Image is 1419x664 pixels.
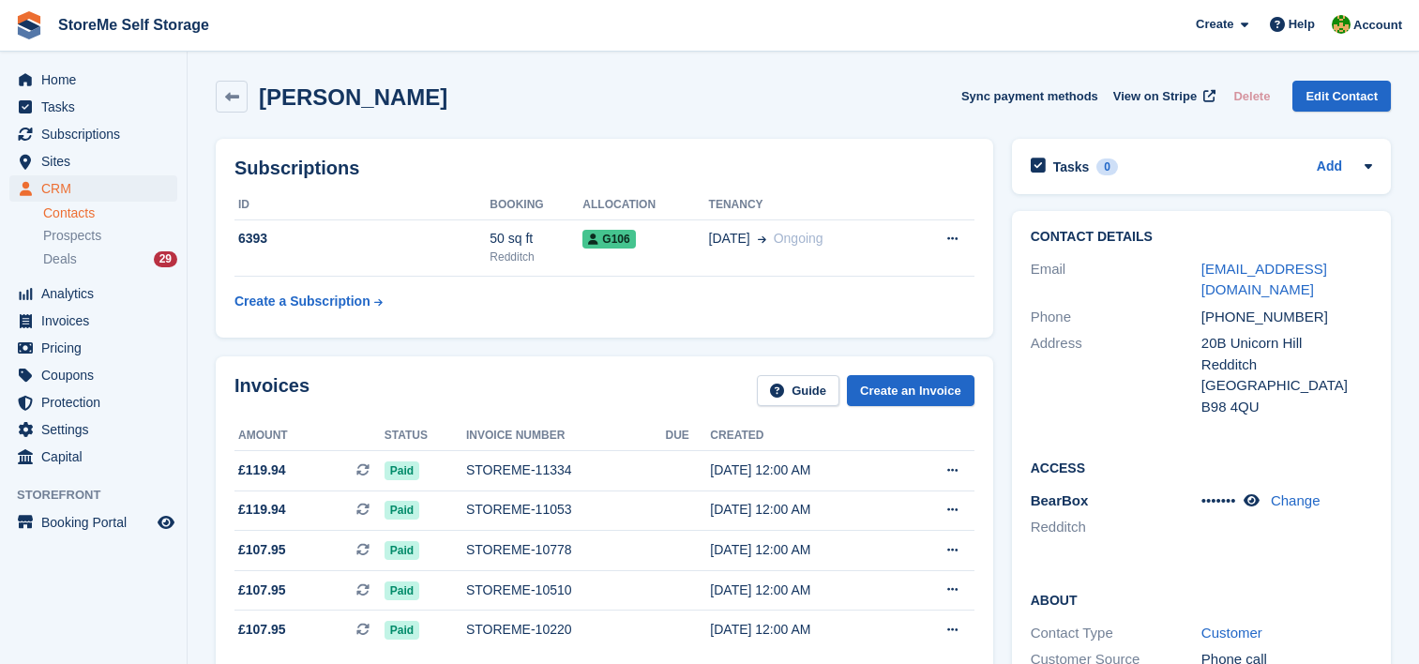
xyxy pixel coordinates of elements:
a: StoreMe Self Storage [51,9,217,40]
a: Edit Contact [1292,81,1391,112]
a: Add [1317,157,1342,178]
th: Booking [490,190,582,220]
span: £119.94 [238,500,286,520]
div: [DATE] 12:00 AM [710,581,899,600]
a: Customer [1201,625,1262,641]
a: menu [9,94,177,120]
div: STOREME-11053 [466,500,666,520]
th: Amount [234,421,385,451]
span: Coupons [41,362,154,388]
a: menu [9,280,177,307]
a: Create an Invoice [847,375,974,406]
th: ID [234,190,490,220]
a: Contacts [43,204,177,222]
li: Redditch [1031,517,1201,538]
div: [DATE] 12:00 AM [710,460,899,480]
div: STOREME-11334 [466,460,666,480]
span: Account [1353,16,1402,35]
a: menu [9,308,177,334]
a: Guide [757,375,839,406]
span: Ongoing [774,231,823,246]
h2: Invoices [234,375,309,406]
span: Invoices [41,308,154,334]
a: Prospects [43,226,177,246]
span: Paid [385,621,419,640]
span: £107.95 [238,581,286,600]
span: Home [41,67,154,93]
span: Storefront [17,486,187,505]
h2: [PERSON_NAME] [259,84,447,110]
div: 50 sq ft [490,229,582,249]
div: 6393 [234,229,490,249]
div: Contact Type [1031,623,1201,644]
th: Created [710,421,899,451]
span: Paid [385,581,419,600]
h2: Tasks [1053,158,1090,175]
h2: About [1031,590,1372,609]
span: Pricing [41,335,154,361]
span: Prospects [43,227,101,245]
span: Deals [43,250,77,268]
span: G106 [582,230,635,249]
a: [EMAIL_ADDRESS][DOMAIN_NAME] [1201,261,1327,298]
div: STOREME-10220 [466,620,666,640]
h2: Contact Details [1031,230,1372,245]
div: Create a Subscription [234,292,370,311]
h2: Access [1031,458,1372,476]
a: Create a Subscription [234,284,383,319]
a: Preview store [155,511,177,534]
span: Subscriptions [41,121,154,147]
span: View on Stripe [1113,87,1197,106]
span: Protection [41,389,154,415]
div: [DATE] 12:00 AM [710,500,899,520]
span: BearBox [1031,492,1089,508]
span: Settings [41,416,154,443]
div: Address [1031,333,1201,417]
a: menu [9,509,177,536]
div: B98 4QU [1201,397,1372,418]
th: Allocation [582,190,708,220]
th: Invoice number [466,421,666,451]
div: 20B Unicorn Hill [1201,333,1372,355]
div: Phone [1031,307,1201,328]
a: View on Stripe [1106,81,1219,112]
div: Email [1031,259,1201,301]
img: stora-icon-8386f47178a22dfd0bd8f6a31ec36ba5ce8667c1dd55bd0f319d3a0aa187defe.svg [15,11,43,39]
div: 29 [154,251,177,267]
a: menu [9,148,177,174]
span: Tasks [41,94,154,120]
span: Capital [41,444,154,470]
span: Sites [41,148,154,174]
button: Delete [1226,81,1277,112]
div: [DATE] 12:00 AM [710,540,899,560]
div: [GEOGRAPHIC_DATA] [1201,375,1372,397]
span: Paid [385,461,419,480]
span: Paid [385,541,419,560]
span: £119.94 [238,460,286,480]
th: Tenancy [709,190,907,220]
th: Due [665,421,710,451]
span: £107.95 [238,540,286,560]
a: menu [9,121,177,147]
h2: Subscriptions [234,158,974,179]
a: menu [9,444,177,470]
div: Redditch [490,249,582,265]
span: ••••••• [1201,492,1236,508]
span: Paid [385,501,419,520]
div: STOREME-10778 [466,540,666,560]
a: menu [9,416,177,443]
a: Change [1271,492,1321,508]
a: menu [9,362,177,388]
th: Status [385,421,466,451]
div: [PHONE_NUMBER] [1201,307,1372,328]
a: menu [9,335,177,361]
span: [DATE] [709,229,750,249]
a: Deals 29 [43,249,177,269]
span: Create [1196,15,1233,34]
a: menu [9,175,177,202]
span: Booking Portal [41,509,154,536]
a: menu [9,67,177,93]
div: [DATE] 12:00 AM [710,620,899,640]
div: Redditch [1201,355,1372,376]
span: £107.95 [238,620,286,640]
